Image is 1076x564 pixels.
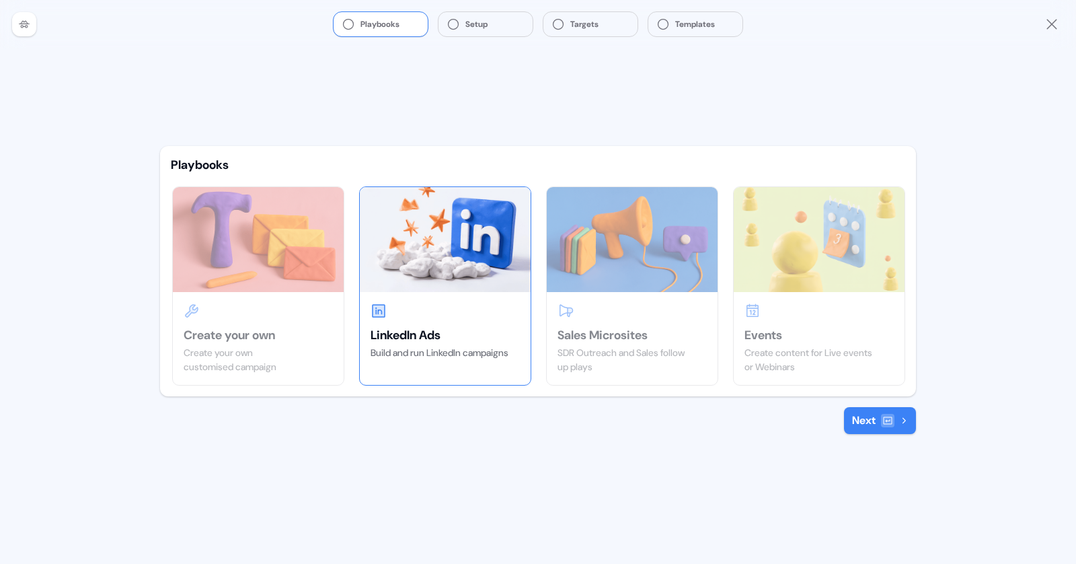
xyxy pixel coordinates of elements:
[184,327,333,343] div: Create your own
[648,12,742,36] button: Templates
[173,187,344,292] img: Create your own
[438,12,533,36] button: Setup
[558,346,707,374] div: SDR Outreach and Sales follow up plays
[371,327,520,343] div: LinkedIn Ads
[543,12,638,36] button: Targets
[171,157,905,173] div: Playbooks
[844,407,916,434] button: Next
[734,187,905,292] img: Events
[558,327,707,343] div: Sales Microsites
[744,346,894,374] div: Create content for Live events or Webinars
[1044,16,1060,32] a: Close
[334,12,428,36] button: Playbooks
[184,346,333,374] div: Create your own customised campaign
[360,187,531,292] img: LinkedIn Ads
[547,187,718,292] img: Sales Microsites
[371,346,520,360] div: Build and run LinkedIn campaigns
[744,327,894,343] div: Events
